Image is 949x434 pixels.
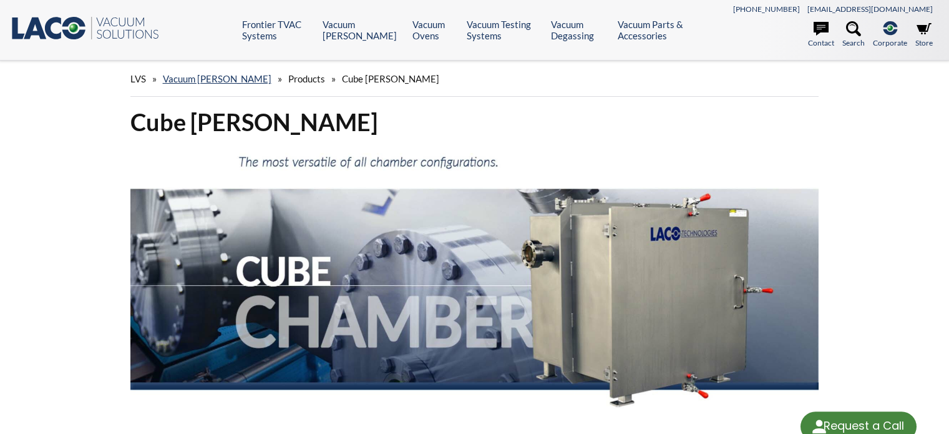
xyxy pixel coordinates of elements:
div: » » » [130,61,819,97]
a: Vacuum [PERSON_NAME] [163,73,271,84]
a: Search [842,21,865,49]
h1: Cube [PERSON_NAME] [130,107,819,137]
span: Corporate [873,37,907,49]
a: [PHONE_NUMBER] [733,4,800,14]
a: [EMAIL_ADDRESS][DOMAIN_NAME] [807,4,933,14]
a: Vacuum Ovens [412,19,457,41]
a: Vacuum Degassing [551,19,608,41]
span: Cube [PERSON_NAME] [342,73,439,84]
a: Vacuum [PERSON_NAME] [323,19,403,41]
span: LVS [130,73,146,84]
img: Cube Chambers header [130,147,819,423]
a: Vacuum Testing Systems [467,19,542,41]
a: Contact [808,21,834,49]
a: Frontier TVAC Systems [242,19,313,41]
span: Products [288,73,325,84]
a: Store [915,21,933,49]
a: Vacuum Parts & Accessories [618,19,704,41]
